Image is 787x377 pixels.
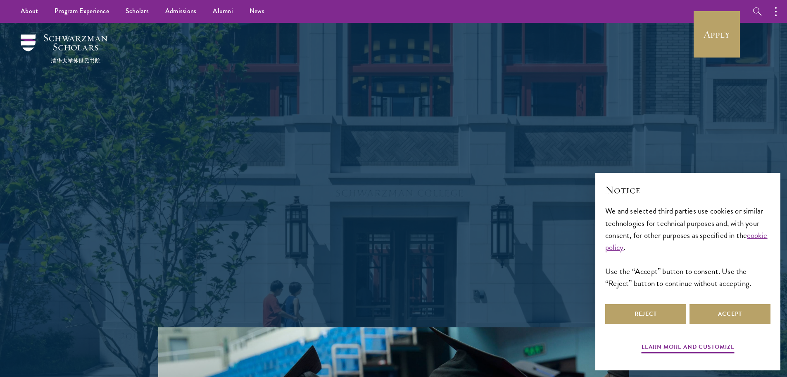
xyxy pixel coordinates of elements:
a: cookie policy [605,229,768,253]
button: Accept [690,304,770,324]
h2: Notice [605,183,770,197]
div: We and selected third parties use cookies or similar technologies for technical purposes and, wit... [605,205,770,289]
button: Reject [605,304,686,324]
img: Schwarzman Scholars [21,34,107,63]
button: Learn more and customize [642,342,735,355]
a: Apply [694,11,740,58]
